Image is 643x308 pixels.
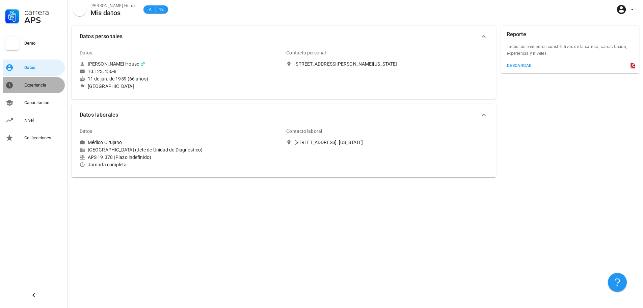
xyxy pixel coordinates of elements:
[24,82,62,88] div: Experiencia
[3,112,65,128] a: Nivel
[24,118,62,123] div: Nivel
[80,162,281,168] div: Jornada completa
[3,60,65,76] a: Datos
[88,61,139,67] div: [PERSON_NAME] House
[24,16,62,24] div: APS
[88,139,122,145] div: Médico Cirujano
[148,6,153,13] span: A
[80,45,92,61] div: Datos
[286,61,487,67] a: [STREET_ADDRESS][PERSON_NAME][US_STATE]
[3,77,65,93] a: Experiencia
[80,32,480,41] span: Datos personales
[80,123,92,139] div: Datos
[72,26,496,47] button: Datos personales
[88,83,134,89] div: [GEOGRAPHIC_DATA]
[507,26,526,43] div: Reporte
[24,135,62,141] div: Calificaciones
[24,65,62,70] div: Datos
[80,76,281,82] div: 11 de jun. de 1959 (66 años)
[90,9,137,17] div: Mis datos
[294,139,363,145] div: [STREET_ADDRESS]. [US_STATE]
[286,123,322,139] div: Contacto laboral
[3,95,65,111] a: Capacitación
[504,61,535,70] button: descargar
[501,43,639,61] div: Todos los elementos constitutivos de la carrera; capacitación, experiencia y niveles.
[159,6,164,13] span: 12
[286,139,487,145] a: [STREET_ADDRESS]. [US_STATE]
[24,8,62,16] div: Carrera
[286,45,326,61] div: Contacto personal
[80,110,480,120] span: Datos laborales
[73,3,86,16] div: avatar
[507,63,532,68] div: descargar
[88,68,116,74] div: 10.123.456-8
[294,61,397,67] div: [STREET_ADDRESS][PERSON_NAME][US_STATE]
[90,2,137,9] div: [PERSON_NAME] House
[24,100,62,105] div: Capacitación
[80,154,281,160] div: APS 19.378 (Plazo indefinido)
[3,130,65,146] a: Calificaciones
[24,41,62,46] div: Demo
[80,147,281,153] div: [GEOGRAPHIC_DATA] (Jefe de Unidad de Diagnostico)
[72,104,496,126] button: Datos laborales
